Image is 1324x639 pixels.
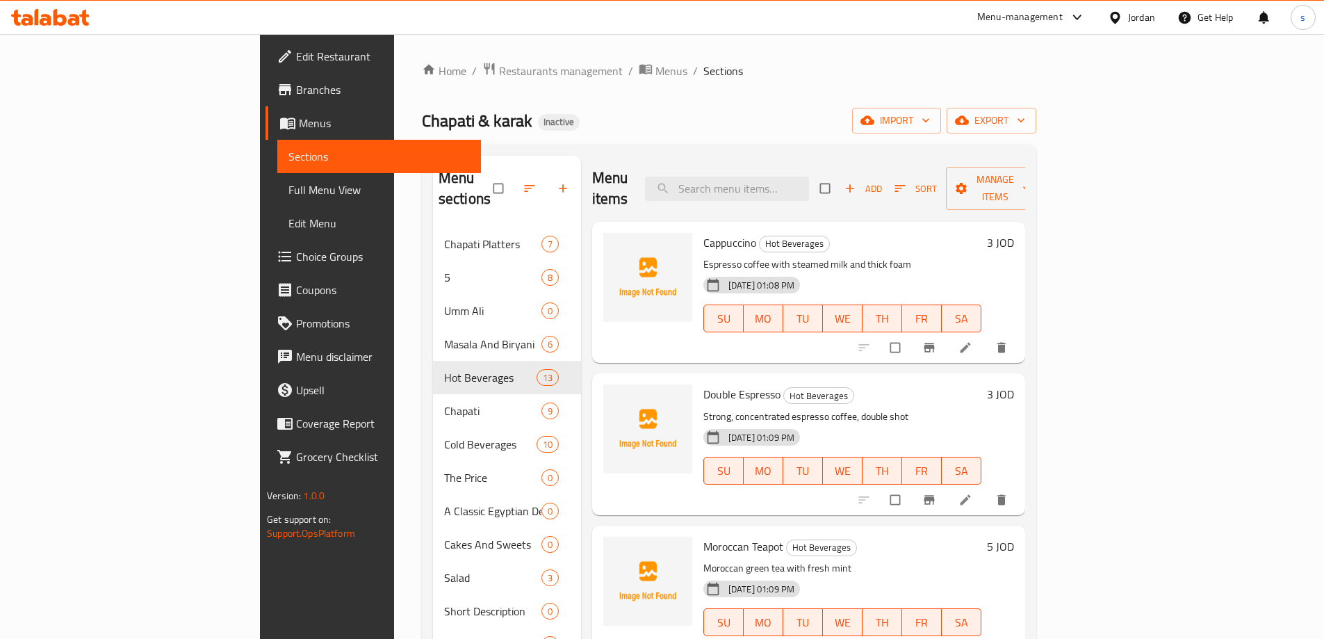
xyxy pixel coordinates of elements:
span: [DATE] 01:09 PM [723,431,800,444]
a: Coupons [265,273,481,307]
button: WE [823,457,863,485]
button: TH [863,457,902,485]
span: Coupons [296,282,470,298]
span: Sort items [885,178,946,200]
li: / [693,63,698,79]
div: Jordan [1128,10,1155,25]
img: Moroccan Teapot [603,537,692,626]
span: 0 [542,471,558,485]
span: TU [789,613,817,633]
span: SU [710,613,738,633]
span: 10 [537,438,558,451]
span: Umm Ali [444,302,541,319]
span: 8 [542,271,558,284]
span: Sections [703,63,743,79]
span: A Classic Egyptian Dessert Made With Bread, Milk, And Nuts. [444,503,541,519]
span: Select to update [882,487,911,513]
button: SA [942,457,981,485]
span: 7 [542,238,558,251]
div: items [541,503,559,519]
div: Short Description0 [433,594,581,628]
a: Branches [265,73,481,106]
div: Hot Beverages [783,387,854,404]
div: items [541,269,559,286]
h2: Menu items [592,168,628,209]
span: Select section [812,175,841,202]
h6: 5 JOD [987,537,1014,556]
span: Version: [267,487,301,505]
span: Short Description [444,603,541,620]
span: MO [749,613,778,633]
span: Manage items [957,171,1033,206]
div: Hot Beverages13 [433,361,581,394]
button: TU [783,608,823,636]
div: Chapati Platters7 [433,227,581,261]
div: Inactive [538,114,580,131]
span: Coverage Report [296,415,470,432]
span: 9 [542,405,558,418]
span: Menus [655,63,687,79]
button: TH [863,608,902,636]
span: Get support on: [267,510,331,528]
div: items [541,403,559,419]
span: 3 [542,572,558,585]
a: Edit Restaurant [265,40,481,73]
button: MO [744,457,783,485]
div: Umm Ali0 [433,294,581,327]
button: export [947,108,1036,134]
button: SU [703,608,744,636]
div: Chapati9 [433,394,581,428]
a: Support.OpsPlatform [267,524,355,542]
a: Menu disclaimer [265,340,481,373]
div: A Classic Egyptian Dessert Made With Bread, Milk, And Nuts.0 [433,494,581,528]
span: FR [908,613,936,633]
li: / [628,63,633,79]
button: FR [902,457,942,485]
button: Branch-specific-item [914,485,947,515]
span: 0 [542,505,558,518]
span: WE [828,309,857,329]
div: Menu-management [977,9,1063,26]
span: The Price [444,469,541,486]
h6: 3 JOD [987,385,1014,404]
a: Edit Menu [277,207,481,240]
span: import [863,112,930,129]
div: The Price0 [433,461,581,494]
span: MO [749,461,778,481]
span: TH [868,461,897,481]
span: FR [908,461,936,481]
span: SU [710,461,738,481]
span: Salad [444,569,541,586]
span: Cakes And Sweets [444,536,541,553]
div: Hot Beverages [786,540,857,556]
span: SA [947,309,976,329]
span: Restaurants management [499,63,623,79]
p: Strong, concentrated espresso coffee, double shot [703,408,981,426]
span: s [1300,10,1305,25]
button: TH [863,305,902,332]
button: delete [986,332,1020,363]
a: Menus [639,62,687,80]
span: [DATE] 01:09 PM [723,583,800,596]
div: items [541,302,559,319]
input: search [645,177,809,201]
div: Salad3 [433,561,581,594]
span: Chapati Platters [444,236,541,252]
button: Branch-specific-item [914,332,947,363]
div: items [541,336,559,353]
span: 5 [444,269,541,286]
span: 1.0.0 [303,487,325,505]
span: TU [789,461,817,481]
div: Cold Beverages10 [433,428,581,461]
span: Masala And Biryani [444,336,541,353]
button: WE [823,608,863,636]
a: Edit menu item [958,493,975,507]
span: Menus [299,115,470,131]
button: FR [902,305,942,332]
